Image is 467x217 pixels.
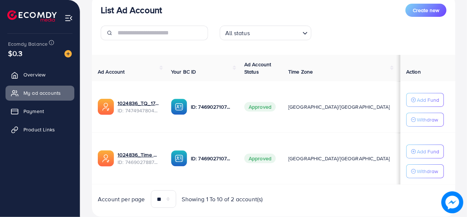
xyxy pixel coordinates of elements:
[182,195,263,203] span: Showing 1 To 10 of 2 account(s)
[224,28,251,38] span: All status
[23,89,61,97] span: My ad accounts
[417,96,439,104] p: Add Fund
[406,113,444,127] button: Withdraw
[406,68,421,75] span: Action
[98,68,125,75] span: Ad Account
[171,150,187,167] img: ic-ba-acc.ded83a64.svg
[118,100,159,107] a: 1024836_TQ_1740396927755
[288,103,390,111] span: [GEOGRAPHIC_DATA]/[GEOGRAPHIC_DATA]
[220,26,311,40] div: Search for option
[118,151,159,158] a: 1024836_Time Quest ADM_1739018582569
[406,93,444,107] button: Add Fund
[405,4,446,17] button: Create new
[5,122,74,137] a: Product Links
[244,154,276,163] span: Approved
[118,151,159,166] div: <span class='underline'>1024836_Time Quest ADM_1739018582569</span></br>7469027887354789905
[171,68,196,75] span: Your BC ID
[8,48,23,59] span: $0.3
[5,86,74,100] a: My ad accounts
[64,14,73,22] img: menu
[23,126,55,133] span: Product Links
[413,7,439,14] span: Create new
[5,67,74,82] a: Overview
[118,100,159,115] div: <span class='underline'>1024836_TQ_1740396927755</span></br>7474947804864823297
[171,99,187,115] img: ic-ba-acc.ded83a64.svg
[5,104,74,119] a: Payment
[118,107,159,114] span: ID: 7474947804864823297
[288,68,313,75] span: Time Zone
[406,164,444,178] button: Withdraw
[101,5,162,15] h3: List Ad Account
[252,26,300,38] input: Search for option
[244,61,271,75] span: Ad Account Status
[406,145,444,158] button: Add Fund
[8,40,48,48] span: Ecomdy Balance
[191,102,233,111] p: ID: 7469027107415490576
[417,147,439,156] p: Add Fund
[7,10,57,22] img: logo
[288,155,390,162] span: [GEOGRAPHIC_DATA]/[GEOGRAPHIC_DATA]
[417,115,438,124] p: Withdraw
[98,195,145,203] span: Account per page
[64,50,72,57] img: image
[417,167,438,176] p: Withdraw
[23,108,44,115] span: Payment
[98,150,114,167] img: ic-ads-acc.e4c84228.svg
[441,191,463,213] img: image
[244,102,276,112] span: Approved
[191,154,233,163] p: ID: 7469027107415490576
[98,99,114,115] img: ic-ads-acc.e4c84228.svg
[118,158,159,166] span: ID: 7469027887354789905
[23,71,45,78] span: Overview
